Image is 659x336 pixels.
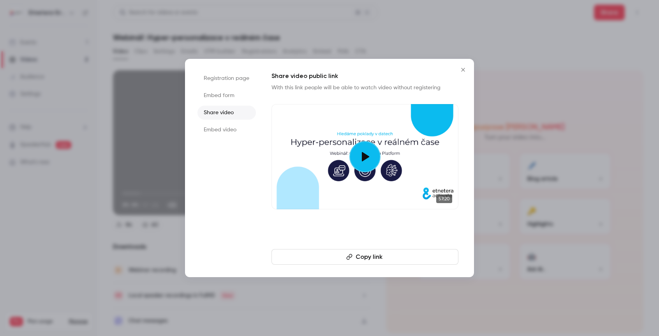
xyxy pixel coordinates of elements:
[197,106,256,120] li: Share video
[197,123,256,137] li: Embed video
[197,71,256,85] li: Registration page
[271,249,458,265] button: Copy link
[271,104,458,209] a: 57:20
[271,84,458,92] p: With this link people will be able to watch video without registering
[271,71,458,81] h1: Share video public link
[197,88,256,103] li: Embed form
[455,62,471,78] button: Close
[436,195,452,203] span: 57:20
